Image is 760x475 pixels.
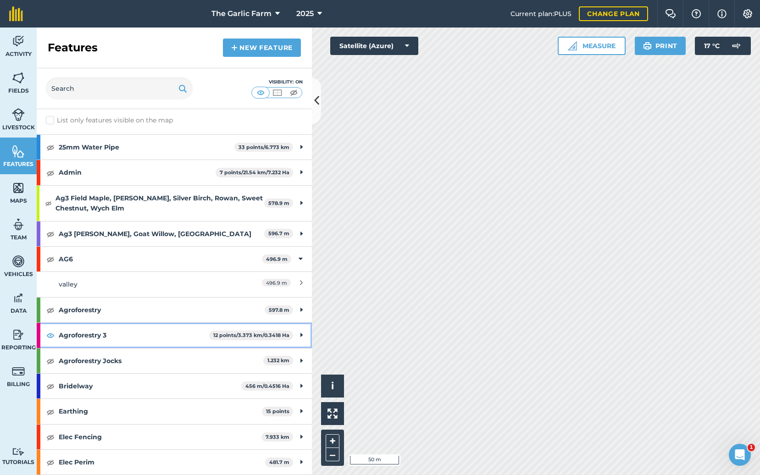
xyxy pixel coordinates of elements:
[37,450,312,475] div: Elec Perim481.7 m
[717,8,727,19] img: svg+xml;base64,PHN2ZyB4bWxucz0iaHR0cDovL3d3dy53My5vcmcvMjAwMC9zdmciIHdpZHRoPSIxNyIgaGVpZ2h0PSIxNy...
[59,450,265,475] strong: Elec Perim
[59,247,262,271] strong: AG6
[251,78,303,86] div: Visibility: On
[12,291,25,305] img: svg+xml;base64,PD94bWwgdmVyc2lvbj0iMS4wIiBlbmNvZGluZz0idXRmLTgiPz4KPCEtLSBHZW5lcmF0b3I6IEFkb2JlIE...
[46,254,55,265] img: svg+xml;base64,PHN2ZyB4bWxucz0iaHR0cDovL3d3dy53My5vcmcvMjAwMC9zdmciIHdpZHRoPSIxOCIgaGVpZ2h0PSIyNC...
[330,37,418,55] button: Satellite (Azure)
[665,9,676,18] img: Two speech bubbles overlapping with the left bubble in the forefront
[12,218,25,232] img: svg+xml;base64,PD94bWwgdmVyc2lvbj0iMS4wIiBlbmNvZGluZz0idXRmLTgiPz4KPCEtLSBHZW5lcmF0b3I6IEFkb2JlIE...
[46,431,55,442] img: svg+xml;base64,PHN2ZyB4bWxucz0iaHR0cDovL3d3dy53My5vcmcvMjAwMC9zdmciIHdpZHRoPSIxOCIgaGVpZ2h0PSIyNC...
[37,374,312,398] div: Bridelway456 m/0.4516 Ha
[695,37,751,55] button: 17 °C
[268,230,289,237] strong: 596.7 m
[255,88,266,97] img: svg+xml;base64,PHN2ZyB4bWxucz0iaHR0cDovL3d3dy53My5vcmcvMjAwMC9zdmciIHdpZHRoPSI1MCIgaGVpZ2h0PSI0MC...
[266,434,289,440] strong: 7.933 km
[37,221,312,246] div: Ag3 [PERSON_NAME], Goat Willow, [GEOGRAPHIC_DATA]596.7 m
[272,88,283,97] img: svg+xml;base64,PHN2ZyB4bWxucz0iaHR0cDovL3d3dy53My5vcmcvMjAwMC9zdmciIHdpZHRoPSI1MCIgaGVpZ2h0PSI0MC...
[48,40,98,55] h2: Features
[266,408,289,414] strong: 15 points
[12,34,25,48] img: svg+xml;base64,PD94bWwgdmVyc2lvbj0iMS4wIiBlbmNvZGluZz0idXRmLTgiPz4KPCEtLSBHZW5lcmF0b3I6IEFkb2JlIE...
[59,374,241,398] strong: Bridelway
[245,383,289,389] strong: 456 m / 0.4516 Ha
[46,142,55,153] img: svg+xml;base64,PHN2ZyB4bWxucz0iaHR0cDovL3d3dy53My5vcmcvMjAwMC9zdmciIHdpZHRoPSIxOCIgaGVpZ2h0PSIyNC...
[46,77,193,99] input: Search
[742,9,753,18] img: A cog icon
[59,279,222,289] div: valley
[727,37,745,55] img: svg+xml;base64,PD94bWwgdmVyc2lvbj0iMS4wIiBlbmNvZGluZz0idXRmLTgiPz4KPCEtLSBHZW5lcmF0b3I6IEFkb2JlIE...
[213,332,289,338] strong: 12 points / 3.373 km / 0.3418 Ha
[12,328,25,342] img: svg+xml;base64,PD94bWwgdmVyc2lvbj0iMS4wIiBlbmNvZGluZz0idXRmLTgiPz4KPCEtLSBHZW5lcmF0b3I6IEFkb2JlIE...
[643,40,652,51] img: svg+xml;base64,PHN2ZyB4bWxucz0iaHR0cDovL3d3dy53My5vcmcvMjAwMC9zdmciIHdpZHRoPSIxOSIgaGVpZ2h0PSIyNC...
[12,71,25,85] img: svg+xml;base64,PHN2ZyB4bWxucz0iaHR0cDovL3d3dy53My5vcmcvMjAwMC9zdmciIHdpZHRoPSI1NiIgaGVpZ2h0PSI2MC...
[326,448,339,461] button: –
[59,399,262,424] strong: Earthing
[46,167,55,178] img: svg+xml;base64,PHN2ZyB4bWxucz0iaHR0cDovL3d3dy53My5vcmcvMjAwMC9zdmciIHdpZHRoPSIxOCIgaGVpZ2h0PSIyNC...
[45,198,52,209] img: svg+xml;base64,PHN2ZyB4bWxucz0iaHR0cDovL3d3dy53My5vcmcvMjAwMC9zdmciIHdpZHRoPSIxOCIgaGVpZ2h0PSIyNC...
[296,8,314,19] span: 2025
[46,406,55,417] img: svg+xml;base64,PHN2ZyB4bWxucz0iaHR0cDovL3d3dy53My5vcmcvMjAwMC9zdmciIHdpZHRoPSIxOCIgaGVpZ2h0PSIyNC...
[37,298,312,322] div: Agroforestry597.8 m
[46,381,55,392] img: svg+xml;base64,PHN2ZyB4bWxucz0iaHR0cDovL3d3dy53My5vcmcvMjAwMC9zdmciIHdpZHRoPSIxOCIgaGVpZ2h0PSIyNC...
[748,444,755,451] span: 1
[510,9,571,19] span: Current plan : PLUS
[46,355,55,366] img: svg+xml;base64,PHN2ZyB4bWxucz0iaHR0cDovL3d3dy53My5vcmcvMjAwMC9zdmciIHdpZHRoPSIxOCIgaGVpZ2h0PSIyNC...
[37,271,312,297] a: valley496.9 m
[220,169,289,176] strong: 7 points / 21.54 km / 7.232 Ha
[558,37,626,55] button: Measure
[12,254,25,268] img: svg+xml;base64,PD94bWwgdmVyc2lvbj0iMS4wIiBlbmNvZGluZz0idXRmLTgiPz4KPCEtLSBHZW5lcmF0b3I6IEFkb2JlIE...
[321,375,344,398] button: i
[326,434,339,448] button: +
[635,37,686,55] button: Print
[37,323,312,348] div: Agroforestry 312 points/3.373 km/0.3418 Ha
[46,330,55,341] img: svg+xml;base64,PHN2ZyB4bWxucz0iaHR0cDovL3d3dy53My5vcmcvMjAwMC9zdmciIHdpZHRoPSIxOCIgaGVpZ2h0PSIyNC...
[12,181,25,195] img: svg+xml;base64,PHN2ZyB4bWxucz0iaHR0cDovL3d3dy53My5vcmcvMjAwMC9zdmciIHdpZHRoPSI1NiIgaGVpZ2h0PSI2MC...
[55,186,264,221] strong: Ag3 Field Maple, [PERSON_NAME], Silver Birch, Rowan, Sweet Chestnut, Wych Elm
[46,228,55,239] img: svg+xml;base64,PHN2ZyB4bWxucz0iaHR0cDovL3d3dy53My5vcmcvMjAwMC9zdmciIHdpZHRoPSIxOCIgaGVpZ2h0PSIyNC...
[59,160,216,185] strong: Admin
[12,144,25,158] img: svg+xml;base64,PHN2ZyB4bWxucz0iaHR0cDovL3d3dy53My5vcmcvMjAwMC9zdmciIHdpZHRoPSI1NiIgaGVpZ2h0PSI2MC...
[266,256,288,262] strong: 496.9 m
[59,425,261,449] strong: Elec Fencing
[59,135,234,160] strong: 25mm Water Pipe
[729,444,751,466] iframe: Intercom live chat
[223,39,301,57] a: New feature
[327,409,338,419] img: Four arrows, one pointing top left, one top right, one bottom right and the last bottom left
[691,9,702,18] img: A question mark icon
[704,37,720,55] span: 17 ° C
[288,88,300,97] img: svg+xml;base64,PHN2ZyB4bWxucz0iaHR0cDovL3d3dy53My5vcmcvMjAwMC9zdmciIHdpZHRoPSI1MCIgaGVpZ2h0PSI0MC...
[9,6,23,21] img: fieldmargin Logo
[231,42,238,53] img: svg+xml;base64,PHN2ZyB4bWxucz0iaHR0cDovL3d3dy53My5vcmcvMjAwMC9zdmciIHdpZHRoPSIxNCIgaGVpZ2h0PSIyNC...
[59,221,264,246] strong: Ag3 [PERSON_NAME], Goat Willow, [GEOGRAPHIC_DATA]
[178,83,187,94] img: svg+xml;base64,PHN2ZyB4bWxucz0iaHR0cDovL3d3dy53My5vcmcvMjAwMC9zdmciIHdpZHRoPSIxOSIgaGVpZ2h0PSIyNC...
[267,357,289,364] strong: 1.232 km
[46,457,55,468] img: svg+xml;base64,PHN2ZyB4bWxucz0iaHR0cDovL3d3dy53My5vcmcvMjAwMC9zdmciIHdpZHRoPSIxOCIgaGVpZ2h0PSIyNC...
[262,279,291,287] span: 496.9 m
[239,144,289,150] strong: 33 points / 6.773 km
[59,348,263,373] strong: Agroforestry Jocks
[37,186,312,221] div: Ag3 Field Maple, [PERSON_NAME], Silver Birch, Rowan, Sweet Chestnut, Wych Elm578.9 m
[37,425,312,449] div: Elec Fencing7.933 km
[37,348,312,373] div: Agroforestry Jocks1.232 km
[12,365,25,378] img: svg+xml;base64,PD94bWwgdmVyc2lvbj0iMS4wIiBlbmNvZGluZz0idXRmLTgiPz4KPCEtLSBHZW5lcmF0b3I6IEFkb2JlIE...
[59,298,265,322] strong: Agroforestry
[12,447,25,456] img: svg+xml;base64,PD94bWwgdmVyc2lvbj0iMS4wIiBlbmNvZGluZz0idXRmLTgiPz4KPCEtLSBHZW5lcmF0b3I6IEFkb2JlIE...
[331,380,334,392] span: i
[37,160,312,185] div: Admin7 points/21.54 km/7.232 Ha
[568,41,577,50] img: Ruler icon
[268,200,289,206] strong: 578.9 m
[46,304,55,315] img: svg+xml;base64,PHN2ZyB4bWxucz0iaHR0cDovL3d3dy53My5vcmcvMjAwMC9zdmciIHdpZHRoPSIxOCIgaGVpZ2h0PSIyNC...
[579,6,648,21] a: Change plan
[37,247,312,271] div: AG6496.9 m
[12,108,25,122] img: svg+xml;base64,PD94bWwgdmVyc2lvbj0iMS4wIiBlbmNvZGluZz0idXRmLTgiPz4KPCEtLSBHZW5lcmF0b3I6IEFkb2JlIE...
[59,323,209,348] strong: Agroforestry 3
[46,116,173,125] label: List only features visible on the map
[269,459,289,465] strong: 481.7 m
[211,8,272,19] span: The Garlic Farm
[269,307,289,313] strong: 597.8 m
[37,399,312,424] div: Earthing15 points
[37,135,312,160] div: 25mm Water Pipe33 points/6.773 km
